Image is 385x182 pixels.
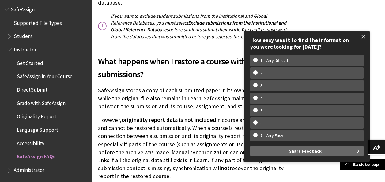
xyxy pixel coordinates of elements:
p: SafeAssign stores a copy of each submitted paper in its own cloud database, while the original fi... [98,86,288,111]
p: If you want to exclude student submissions from the Institutional and Global Reference Databases,... [98,13,288,40]
a: Back to top [340,159,385,170]
w-span: 1 - Very Difficult [253,58,295,63]
span: Administrator [14,165,44,173]
span: Exclude submissions from the Institutional and Global Reference Databases [111,20,286,32]
span: Get Started [17,58,43,66]
w-span: 6 [253,120,270,126]
span: SafeAssign FAQs [17,152,55,160]
span: SafeAssign in Your Course [17,71,73,80]
span: Student [14,31,33,40]
span: Language Support [17,125,58,133]
span: not [221,165,230,172]
w-span: 7 - Very Easy [253,133,290,138]
span: SafeAssign [11,4,35,13]
span: originality report data is not included [122,116,216,123]
button: Share Feedback [250,146,364,156]
span: Accessibility [17,138,44,146]
div: How easy was it to find the information you were looking for [DATE]? [250,37,364,50]
span: Instructor [14,44,36,53]
w-span: 4 [253,96,270,101]
span: DirectSubmit [17,85,47,93]
span: Supported File Types [14,18,62,26]
span: Share Feedback [289,146,322,156]
w-span: 3 [253,83,270,88]
span: Originality Report [17,112,56,120]
nav: Book outline for Blackboard SafeAssign [4,4,88,175]
p: However, in course archive packages and cannot be restored automatically. When a course is restor... [98,116,288,180]
w-span: 2 [253,70,270,76]
w-span: 5 [253,108,270,113]
span: What happens when I restore a course with SafeAssign submissions? [98,55,288,81]
span: Grade with SafeAssign [17,98,66,106]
